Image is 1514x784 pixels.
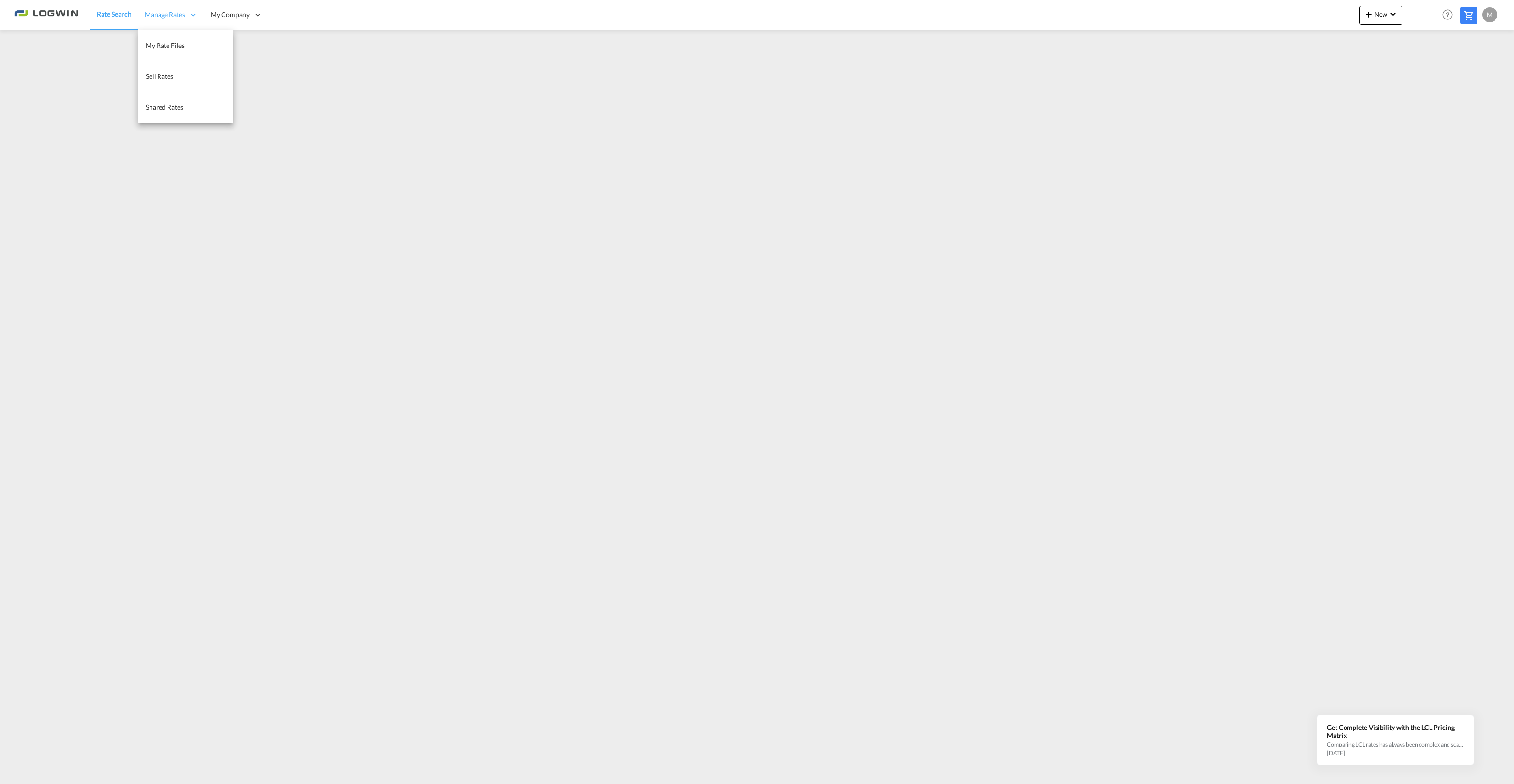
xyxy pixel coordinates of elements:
[146,72,173,80] span: Sell Rates
[1363,9,1374,20] md-icon: icon-plus 400-fg
[1439,7,1460,24] div: Help
[1439,7,1456,23] span: Help
[97,10,131,18] span: Rate Search
[146,41,185,49] span: My Rate Files
[145,10,185,19] span: Manage Rates
[1363,10,1399,18] span: New
[138,30,233,61] a: My Rate Files
[1482,7,1497,22] div: M
[138,92,233,123] a: Shared Rates
[138,61,233,92] a: Sell Rates
[211,10,250,19] span: My Company
[146,103,183,111] span: Shared Rates
[1359,6,1402,25] button: icon-plus 400-fgNewicon-chevron-down
[1387,9,1399,20] md-icon: icon-chevron-down
[14,4,78,26] img: 2761ae10d95411efa20a1f5e0282d2d7.png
